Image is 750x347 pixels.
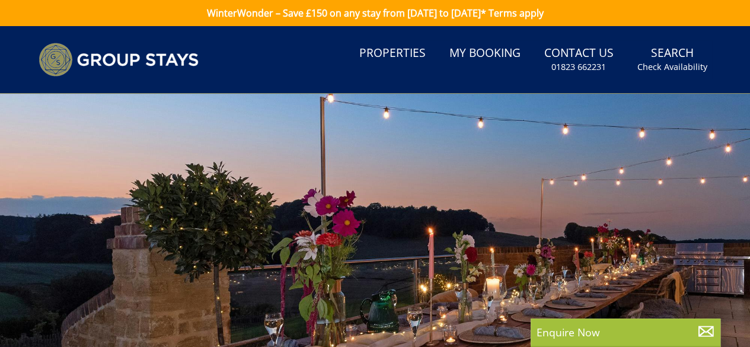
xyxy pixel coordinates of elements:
[445,40,525,67] a: My Booking
[540,40,618,79] a: Contact Us01823 662231
[551,61,606,73] small: 01823 662231
[537,324,714,340] p: Enquire Now
[39,43,199,77] img: Group Stays
[633,40,712,79] a: SearchCheck Availability
[355,40,430,67] a: Properties
[637,61,707,73] small: Check Availability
